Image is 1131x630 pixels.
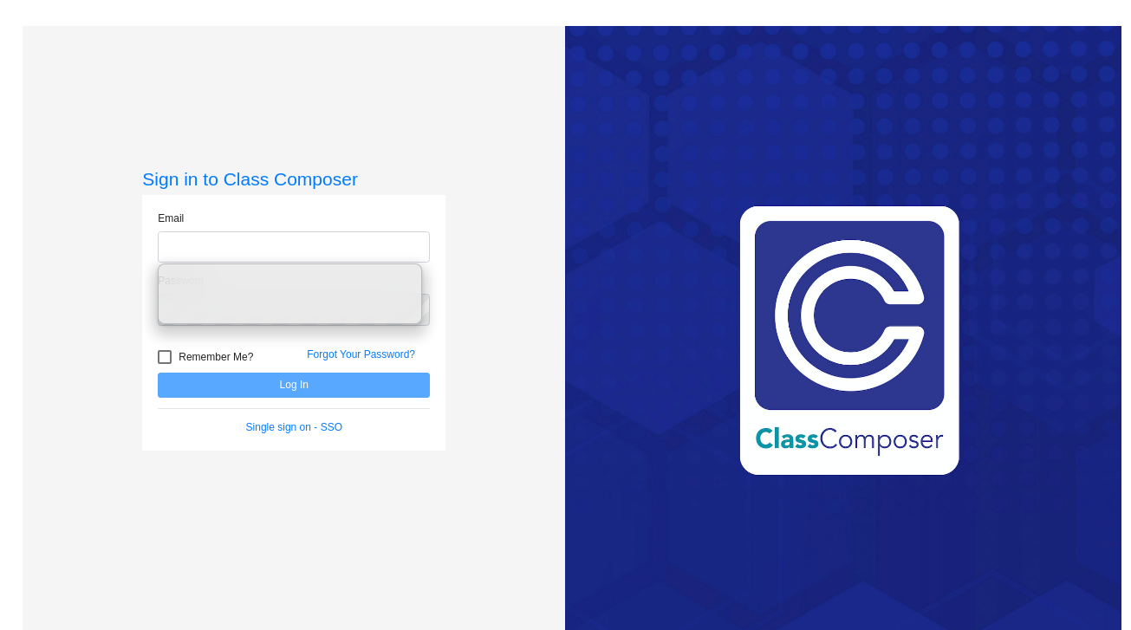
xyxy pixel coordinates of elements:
a: Single sign on - SSO [246,421,342,433]
span: Remember Me? [179,347,253,367]
button: Log In [158,373,430,398]
h3: Sign in to Class Composer [142,168,445,190]
a: Forgot Your Password? [307,348,415,360]
label: Email [158,211,184,226]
